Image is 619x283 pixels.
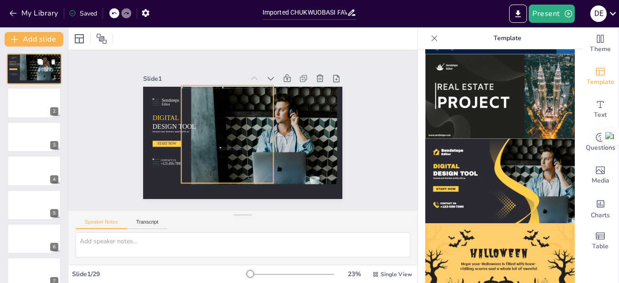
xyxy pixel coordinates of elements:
[7,190,61,220] div: 5
[50,243,58,251] div: 6
[582,93,619,126] div: Add text boxes
[12,57,17,58] span: Sendsteps
[7,224,61,254] div: 6
[582,126,619,159] div: Get real-time input from your audience
[35,56,46,67] button: Duplicate Slide
[11,69,16,70] span: START NOW
[50,141,58,149] div: 3
[69,9,97,18] div: Saved
[153,115,179,122] span: DIGITAL
[158,142,176,146] span: START NOW
[9,65,19,66] span: Increase your business quickly with us
[509,5,527,23] button: Export to PowerPoint
[11,74,17,75] span: +123-456-7890
[592,241,609,252] span: Table
[127,219,168,229] button: Transcript
[586,143,615,153] span: Questions
[591,210,610,220] span: Charts
[12,58,14,59] span: Editor
[582,192,619,225] div: Add charts and graphs
[529,5,574,23] button: Present
[161,159,176,162] span: CONTACT US
[7,53,62,84] div: 1
[51,73,59,82] div: 1
[263,6,347,19] input: Insert title
[50,209,58,217] div: 5
[590,5,607,23] button: D E
[425,54,575,139] img: thumb-11.png
[594,110,607,120] span: Text
[143,74,244,83] div: Slide 1
[425,139,575,223] img: thumb-12.png
[442,27,573,49] p: Template
[590,5,607,22] div: D E
[582,60,619,93] div: Add ready made slides
[7,156,61,186] div: 4
[590,44,611,54] span: Theme
[343,270,365,278] div: 23 %
[153,130,189,133] span: Increase your business quickly with us
[381,271,412,278] span: Single View
[50,175,58,183] div: 4
[153,123,196,130] span: DESIGN TOOL
[96,33,107,44] span: Position
[582,27,619,60] div: Change the overall theme
[162,98,179,102] span: Sendsteps
[162,102,170,106] span: Editor
[72,270,247,278] div: Slide 1 / 29
[582,225,619,257] div: Add a table
[592,176,609,186] span: Media
[11,73,15,74] span: CONTACT US
[161,162,181,166] span: +123-456-7890
[50,107,58,115] div: 2
[5,32,63,47] button: Add slide
[10,61,17,63] span: DIGITAL
[48,56,59,67] button: Delete Slide
[7,88,61,118] div: 2
[7,122,61,152] div: 3
[582,159,619,192] div: Add images, graphics, shapes or video
[7,6,62,21] button: My Library
[587,77,614,87] span: Template
[72,31,87,46] div: Layout
[9,63,21,65] span: DESIGN TOOL
[76,219,127,229] button: Speaker Notes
